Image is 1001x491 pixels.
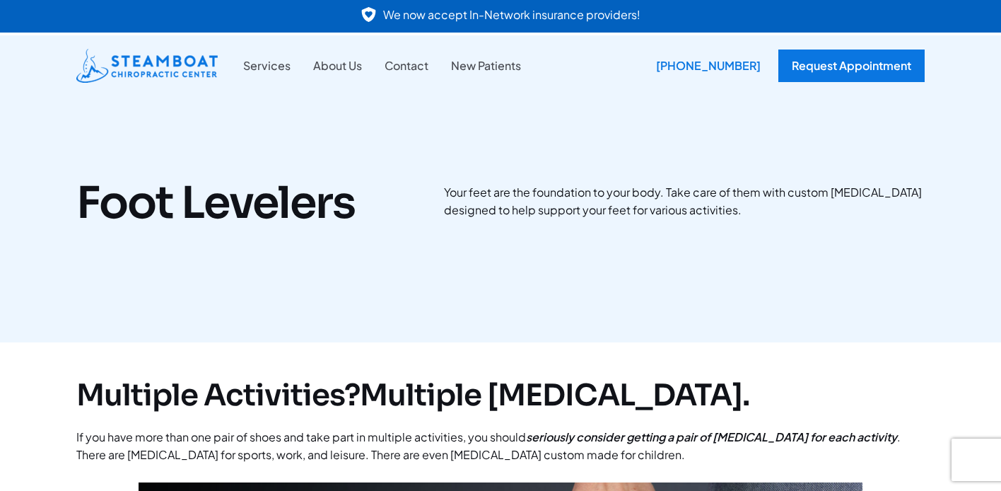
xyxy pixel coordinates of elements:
[76,378,925,413] h2: Multiple Activities? .
[76,428,925,464] p: If you have more than one pair of shoes and take part in multiple activities, you should . There ...
[526,429,897,444] em: seriously consider getting a pair of [MEDICAL_DATA] for each activity
[76,177,416,229] h1: Foot Levelers
[232,57,302,75] a: Services
[76,49,218,83] img: Steamboat Chiropractic Center
[645,50,771,82] div: [PHONE_NUMBER]
[302,57,373,75] a: About Us
[645,50,764,82] a: [PHONE_NUMBER]
[373,57,440,75] a: Contact
[232,57,532,75] nav: Site Navigation
[778,50,925,82] a: Request Appointment
[440,57,532,75] a: New Patients
[444,183,925,219] p: Your feet are the foundation to your body. Take care of them with custom [MEDICAL_DATA] designed ...
[360,376,742,414] strong: Multiple [MEDICAL_DATA]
